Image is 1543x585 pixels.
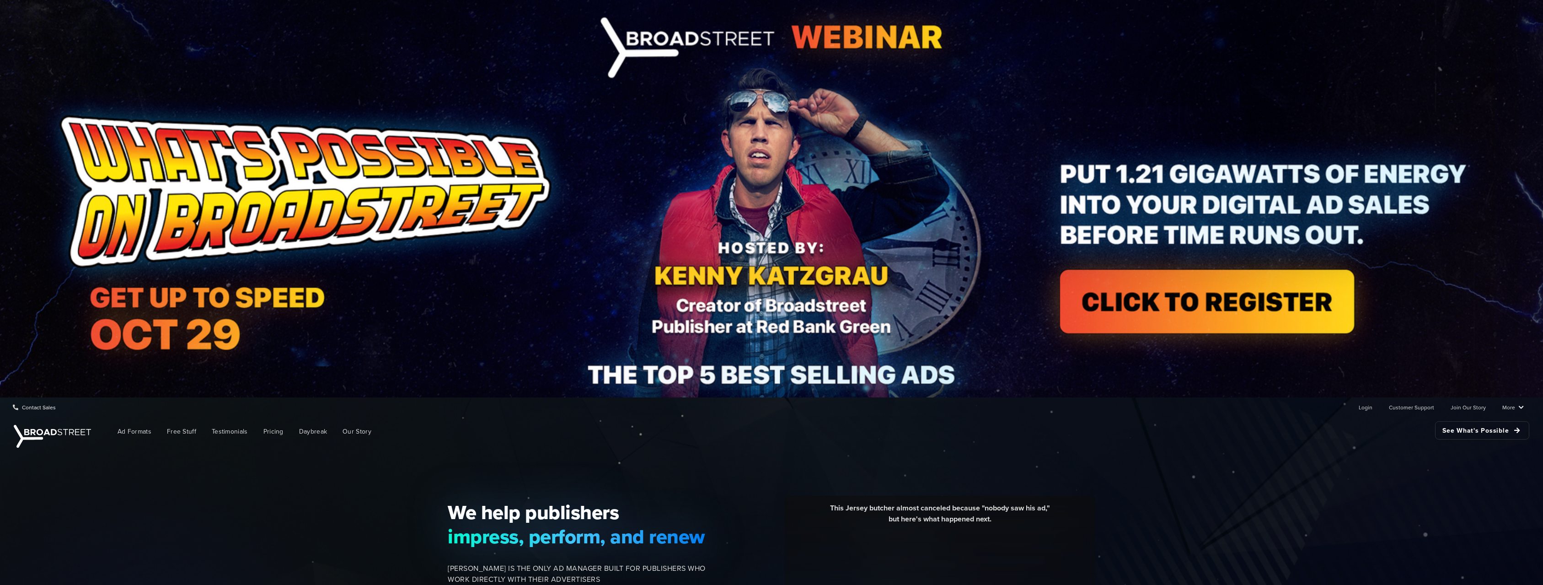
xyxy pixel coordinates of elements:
a: Daybreak [292,421,334,442]
a: See What's Possible [1435,421,1529,440]
a: Our Story [336,421,378,442]
img: Broadstreet | The Ad Manager for Small Publishers [14,425,91,448]
a: Pricing [257,421,290,442]
a: More [1502,398,1524,416]
span: Testimonials [212,427,248,436]
span: Pricing [263,427,284,436]
span: Our Story [343,427,371,436]
nav: Main [96,417,1529,446]
span: impress, perform, and renew [448,525,706,548]
a: Customer Support [1389,398,1434,416]
span: Free Stuff [167,427,196,436]
a: Contact Sales [13,398,56,416]
span: [PERSON_NAME] IS THE ONLY AD MANAGER BUILT FOR PUBLISHERS WHO WORK DIRECTLY WITH THEIR ADVERTISERS [448,563,706,585]
a: Join Our Story [1451,398,1486,416]
a: Testimonials [205,421,255,442]
a: Free Stuff [160,421,203,442]
span: Ad Formats [118,427,151,436]
span: Daybreak [299,427,327,436]
a: Ad Formats [111,421,158,442]
a: Login [1359,398,1372,416]
span: We help publishers [448,500,706,524]
div: This Jersey butcher almost canceled because "nobody saw his ad," but here's what happened next. [791,503,1088,531]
